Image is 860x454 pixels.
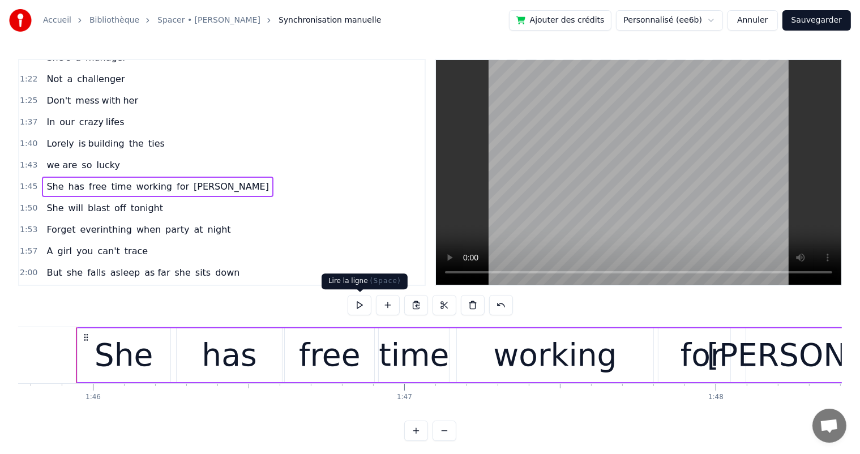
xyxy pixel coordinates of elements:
span: night [207,223,232,236]
span: Synchronisation manuelle [279,15,382,26]
span: sits [194,266,212,279]
span: with [100,94,122,107]
span: falls [86,266,107,279]
span: can't [96,245,121,258]
div: 1:46 [85,393,101,402]
a: Bibliothèque [89,15,139,26]
span: will [67,202,84,215]
span: trace [123,245,149,258]
span: 1:50 [20,203,37,214]
div: 1:48 [708,393,724,402]
button: Annuler [728,10,777,31]
span: we are [45,159,78,172]
div: for [681,332,724,379]
div: 1:47 [397,393,412,402]
div: Lire la ligne [322,273,408,289]
span: down [214,266,241,279]
span: her [122,94,139,107]
span: working [135,180,173,193]
span: the [128,137,145,150]
a: Accueil [43,15,71,26]
span: Lorely [45,137,75,150]
span: a [66,72,74,85]
span: building [87,137,126,150]
span: 2:00 [20,267,37,279]
span: tonight [130,202,164,215]
img: youka [9,9,32,32]
span: free [88,180,108,193]
span: everinthing [79,223,132,236]
span: our [58,115,76,129]
span: she [174,266,192,279]
span: lifes [105,115,126,129]
span: at [192,223,204,236]
span: Not [45,72,63,85]
span: so [80,159,93,172]
div: working [493,332,617,379]
span: 1:40 [20,138,37,149]
span: lucky [95,159,121,172]
span: challenger [76,72,126,85]
span: In [45,115,56,129]
span: is [78,137,87,150]
span: [PERSON_NAME] [192,180,270,193]
span: crazy [78,115,105,129]
span: She [45,180,65,193]
span: mess [74,94,100,107]
span: party [164,223,190,236]
span: ties [147,137,166,150]
span: 1:25 [20,95,37,106]
div: She [95,332,153,379]
span: as far [143,266,171,279]
span: time [110,180,132,193]
span: She [45,202,65,215]
span: Don't [45,94,72,107]
span: A [45,245,54,258]
div: time [379,332,449,379]
span: 1:37 [20,117,37,128]
span: for [176,180,190,193]
span: But [45,266,63,279]
span: asleep [109,266,141,279]
span: blast [87,202,111,215]
span: Forget [45,223,76,236]
nav: breadcrumb [43,15,381,26]
button: Ajouter des crédits [509,10,612,31]
span: 1:22 [20,74,37,85]
div: Ouvrir le chat [812,409,846,443]
span: she [66,266,84,279]
span: 1:57 [20,246,37,257]
div: has [202,332,256,379]
span: 1:53 [20,224,37,235]
span: when [135,223,162,236]
span: you [75,245,94,258]
span: has [67,180,85,193]
span: girl [56,245,73,258]
span: 1:45 [20,181,37,192]
span: off [113,202,127,215]
span: 1:43 [20,160,37,171]
span: ( Space ) [370,277,401,285]
div: free [299,332,360,379]
button: Sauvegarder [782,10,851,31]
a: Spacer • [PERSON_NAME] [157,15,260,26]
